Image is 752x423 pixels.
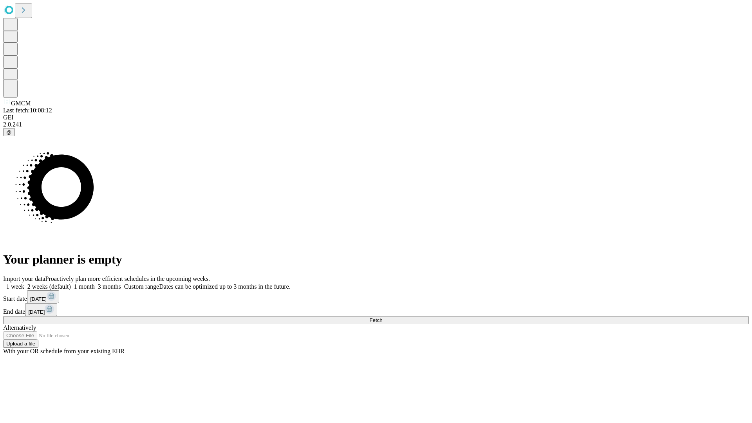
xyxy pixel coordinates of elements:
[3,128,15,136] button: @
[3,324,36,331] span: Alternatively
[3,121,749,128] div: 2.0.241
[6,129,12,135] span: @
[11,100,31,107] span: GMCM
[3,348,125,354] span: With your OR schedule from your existing EHR
[3,107,52,114] span: Last fetch: 10:08:12
[28,309,45,315] span: [DATE]
[3,252,749,267] h1: Your planner is empty
[25,303,57,316] button: [DATE]
[45,275,210,282] span: Proactively plan more efficient schedules in the upcoming weeks.
[30,296,47,302] span: [DATE]
[3,303,749,316] div: End date
[3,114,749,121] div: GEI
[3,340,38,348] button: Upload a file
[27,283,71,290] span: 2 weeks (default)
[74,283,95,290] span: 1 month
[159,283,290,290] span: Dates can be optimized up to 3 months in the future.
[27,290,59,303] button: [DATE]
[3,275,45,282] span: Import your data
[3,316,749,324] button: Fetch
[3,290,749,303] div: Start date
[369,317,382,323] span: Fetch
[124,283,159,290] span: Custom range
[98,283,121,290] span: 3 months
[6,283,24,290] span: 1 week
